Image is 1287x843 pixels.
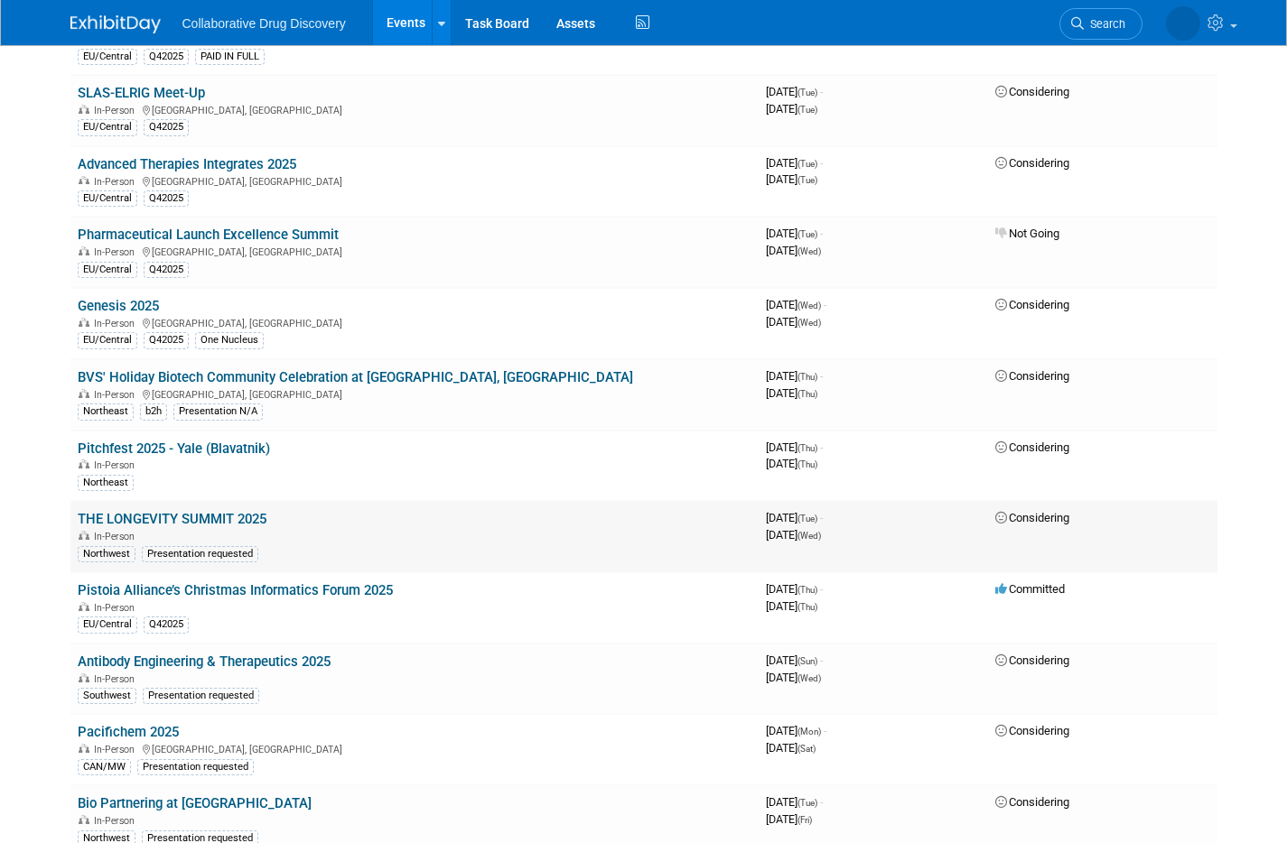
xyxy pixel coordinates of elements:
span: (Thu) [797,389,817,399]
span: [DATE] [766,812,812,826]
span: Considering [995,369,1069,383]
span: - [820,582,823,596]
span: Committed [995,582,1065,596]
span: (Wed) [797,531,821,541]
span: - [820,227,823,240]
a: SLAS-ELRIG Meet-Up [78,85,205,101]
a: Genesis 2025 [78,298,159,314]
img: In-Person Event [79,176,89,185]
a: Search [1059,8,1142,40]
img: In-Person Event [79,105,89,114]
div: One Nucleus [195,332,264,348]
span: In-Person [94,105,140,116]
a: Bio Partnering at [GEOGRAPHIC_DATA] [78,795,312,811]
a: Pistoia Alliance’s Christmas Informatics Forum 2025 [78,582,393,598]
span: In-Person [94,246,140,258]
span: [DATE] [766,440,823,454]
span: - [820,795,823,809]
span: [DATE] [766,457,817,470]
a: THE LONGEVITY SUMMIT 2025 [78,511,266,527]
div: Southwest [78,688,136,704]
span: (Wed) [797,246,821,256]
span: (Thu) [797,459,817,469]
div: Q42025 [144,119,189,135]
span: (Tue) [797,229,817,239]
span: In-Person [94,318,140,329]
div: EU/Central [78,262,137,278]
span: (Fri) [797,815,812,825]
span: (Sun) [797,656,817,666]
span: (Wed) [797,673,821,683]
div: EU/Central [78,190,137,207]
span: [DATE] [766,244,821,257]
span: - [820,156,823,170]
span: Not Going [995,227,1059,240]
span: (Sat) [797,744,816,754]
img: Phuong Tran [1166,6,1200,41]
span: (Tue) [797,159,817,169]
div: [GEOGRAPHIC_DATA], [GEOGRAPHIC_DATA] [78,741,751,755]
img: In-Person Event [79,389,89,398]
span: In-Person [94,815,140,827]
span: - [820,511,823,524]
img: ExhibitDay [70,15,161,33]
span: - [820,85,823,98]
span: [DATE] [766,528,821,542]
span: (Mon) [797,727,821,736]
span: [DATE] [766,298,826,311]
div: Northeast [78,475,134,491]
a: Advanced Therapies Integrates 2025 [78,156,296,172]
span: In-Person [94,673,140,685]
span: [DATE] [766,724,826,737]
span: [DATE] [766,582,823,596]
span: [DATE] [766,102,817,116]
span: [DATE] [766,315,821,329]
span: Considering [995,298,1069,311]
div: [GEOGRAPHIC_DATA], [GEOGRAPHIC_DATA] [78,244,751,258]
a: BVS' Holiday Biotech Community Celebration at [GEOGRAPHIC_DATA], [GEOGRAPHIC_DATA] [78,369,633,385]
span: - [820,653,823,667]
a: Pitchfest 2025 - Yale (Blavatnik) [78,440,270,457]
div: Q42025 [144,190,189,207]
span: (Thu) [797,443,817,453]
div: Presentation N/A [173,403,263,420]
div: EU/Central [78,332,137,348]
span: [DATE] [766,741,816,755]
img: In-Person Event [79,673,89,682]
div: [GEOGRAPHIC_DATA], [GEOGRAPHIC_DATA] [78,102,751,116]
img: In-Person Event [79,815,89,824]
span: [DATE] [766,795,823,809]
span: In-Person [94,744,140,755]
span: In-Person [94,176,140,188]
img: In-Person Event [79,602,89,611]
span: [DATE] [766,85,823,98]
span: Considering [995,85,1069,98]
a: Pharmaceutical Launch Excellence Summit [78,227,339,243]
div: Presentation requested [142,546,258,562]
span: (Tue) [797,798,817,808]
span: Collaborative Drug Discovery [182,16,346,31]
div: CAN/MW [78,759,131,775]
div: Northeast [78,403,134,420]
img: In-Person Event [79,318,89,327]
span: [DATE] [766,386,817,400]
span: Considering [995,795,1069,809]
span: [DATE] [766,671,821,684]
span: Search [1084,17,1125,31]
span: [DATE] [766,227,823,240]
div: Presentation requested [137,759,254,775]
div: Q42025 [144,49,189,65]
span: (Thu) [797,585,817,595]
span: (Tue) [797,514,817,523]
span: [DATE] [766,172,817,186]
span: In-Person [94,389,140,401]
div: Q42025 [144,262,189,278]
span: - [820,440,823,454]
div: EU/Central [78,119,137,135]
div: EU/Central [78,616,137,633]
span: In-Person [94,602,140,614]
span: (Wed) [797,301,821,310]
span: In-Person [94,531,140,542]
div: Q42025 [144,616,189,633]
span: [DATE] [766,511,823,524]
